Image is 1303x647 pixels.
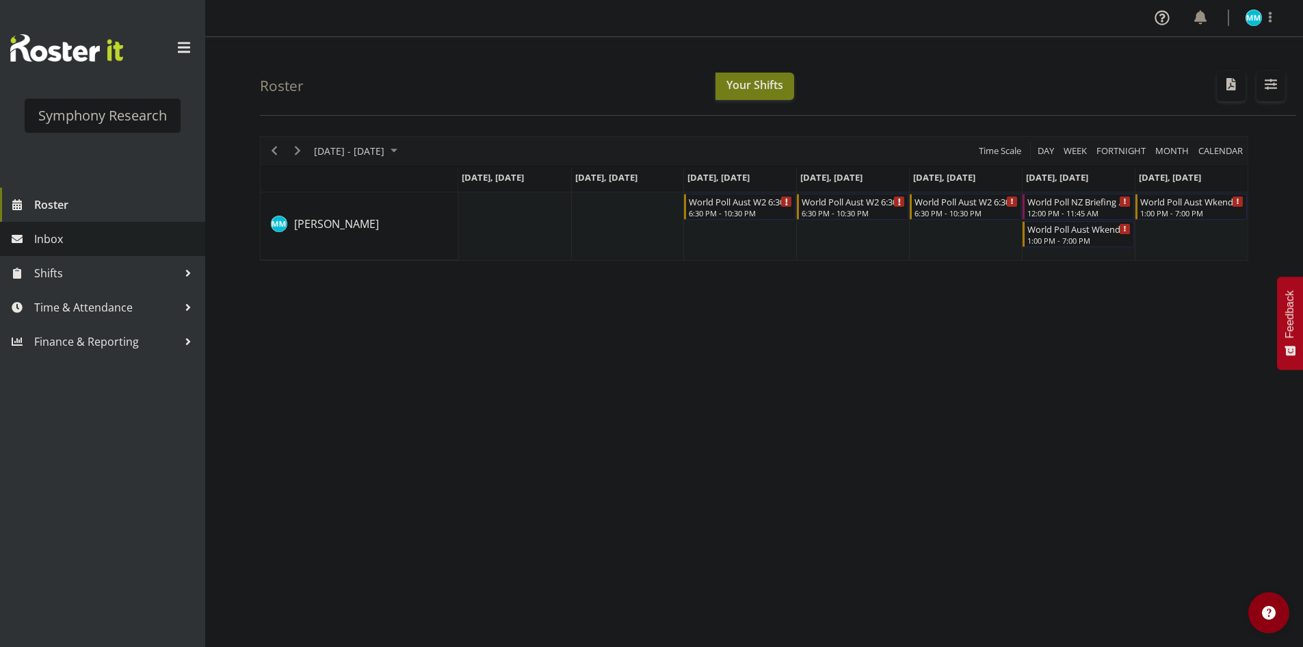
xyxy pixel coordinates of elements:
span: Your Shifts [726,77,783,92]
div: World Poll Aust W2 6:30pm~10:30pm [914,194,1018,208]
span: Week [1062,142,1088,160]
div: Timeline Week of August 17, 2025 [260,136,1248,261]
span: Fortnight [1095,142,1147,160]
button: Timeline Month [1153,142,1192,160]
span: [PERSON_NAME] [294,216,379,231]
div: Murphy Mulholland"s event - World Poll Aust Wkend Begin From Saturday, August 16, 2025 at 1:00:00... [1023,221,1134,247]
button: Download a PDF of the roster according to the set date range. [1217,71,1246,101]
img: help-xxl-2.png [1262,606,1276,620]
span: [DATE], [DATE] [1139,171,1201,183]
span: Feedback [1284,290,1296,338]
span: [DATE] - [DATE] [313,142,386,160]
button: Next [289,142,307,160]
div: 1:00 PM - 7:00 PM [1140,207,1243,218]
div: Murphy Mulholland"s event - World Poll Aust Wkend Begin From Sunday, August 17, 2025 at 1:00:00 P... [1135,194,1247,220]
button: Fortnight [1094,142,1148,160]
span: Time & Attendance [34,297,178,318]
button: Feedback - Show survey [1277,277,1303,370]
div: World Poll Aust W2 6:30pm~10:30pm [802,194,905,208]
div: 12:00 PM - 11:45 AM [1027,207,1131,218]
span: [DATE], [DATE] [1026,171,1088,183]
span: Inbox [34,229,198,249]
h4: Roster [260,78,304,94]
div: 6:30 PM - 10:30 PM [914,207,1018,218]
button: Your Shifts [715,73,794,100]
div: next period [286,137,309,166]
span: [DATE], [DATE] [913,171,975,183]
button: August 2025 [312,142,404,160]
div: 1:00 PM - 7:00 PM [1027,235,1131,246]
div: Murphy Mulholland"s event - World Poll Aust W2 6:30pm~10:30pm Begin From Thursday, August 14, 202... [797,194,908,220]
span: Time Scale [977,142,1023,160]
div: Symphony Research [38,105,167,126]
div: World Poll Aust W2 6:30pm~10:30pm [689,194,792,208]
div: World Poll Aust Wkend [1140,194,1243,208]
div: previous period [263,137,286,166]
div: Murphy Mulholland"s event - World Poll Aust W2 6:30pm~10:30pm Begin From Wednesday, August 13, 20... [684,194,795,220]
button: Timeline Day [1036,142,1057,160]
img: Rosterit website logo [10,34,123,62]
div: World Poll NZ Briefing Weekend [1027,194,1131,208]
button: Filter Shifts [1256,71,1285,101]
button: Time Scale [977,142,1024,160]
div: 6:30 PM - 10:30 PM [689,207,792,218]
div: 6:30 PM - 10:30 PM [802,207,905,218]
a: [PERSON_NAME] [294,216,379,232]
span: [DATE], [DATE] [800,171,863,183]
span: [DATE], [DATE] [687,171,750,183]
button: Timeline Week [1062,142,1090,160]
span: [DATE], [DATE] [462,171,524,183]
div: Murphy Mulholland"s event - World Poll Aust W2 6:30pm~10:30pm Begin From Friday, August 15, 2025 ... [910,194,1021,220]
span: Finance & Reporting [34,331,178,352]
button: Month [1196,142,1246,160]
button: Previous [265,142,284,160]
span: calendar [1197,142,1244,160]
span: Roster [34,194,198,215]
span: [DATE], [DATE] [575,171,637,183]
span: Shifts [34,263,178,283]
table: Timeline Week of August 17, 2025 [458,192,1248,260]
span: Month [1154,142,1190,160]
span: Day [1036,142,1055,160]
td: Murphy Mulholland resource [261,192,458,260]
div: Murphy Mulholland"s event - World Poll NZ Briefing Weekend Begin From Saturday, August 16, 2025 a... [1023,194,1134,220]
img: murphy-mulholland11450.jpg [1246,10,1262,26]
div: World Poll Aust Wkend [1027,222,1131,236]
div: August 11 - 17, 2025 [309,137,406,166]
